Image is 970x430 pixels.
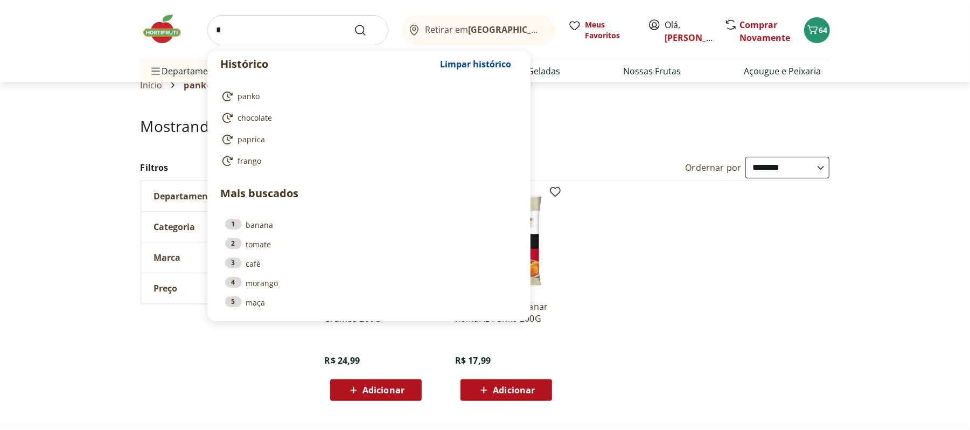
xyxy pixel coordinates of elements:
[225,296,513,308] a: 5maça
[225,258,242,268] div: 3
[330,379,422,401] button: Adicionar
[149,58,227,84] span: Departamentos
[221,90,513,103] a: panko
[207,15,388,45] input: search
[141,181,303,211] button: Departamento
[354,24,380,37] button: Submit Search
[435,51,517,77] button: Limpar histórico
[819,25,828,35] span: 64
[154,252,181,263] span: Marca
[141,273,303,303] button: Preço
[141,157,303,178] h2: Filtros
[744,65,821,78] a: Açougue e Peixaria
[425,25,544,34] span: Retirar em
[624,65,681,78] a: Nossas Frutas
[221,133,513,146] a: paprica
[238,134,266,145] span: paprica
[225,258,513,269] a: 3café
[460,379,552,401] button: Adicionar
[149,58,162,84] button: Menu
[141,242,303,273] button: Marca
[225,296,242,307] div: 5
[184,80,212,90] span: panko
[225,277,513,289] a: 4morango
[665,18,713,44] span: Olá,
[238,113,273,123] span: chocolate
[686,162,742,174] label: Ordernar por
[804,17,830,43] button: Carrinho
[225,219,242,230] div: 1
[221,57,435,72] p: Histórico
[325,355,360,366] span: R$ 24,99
[141,117,830,135] h1: Mostrando resultados para:
[141,80,163,90] a: Início
[441,60,512,68] span: Limpar histórico
[493,386,535,394] span: Adicionar
[221,185,517,202] p: Mais buscados
[141,212,303,242] button: Categoria
[455,355,491,366] span: R$ 17,99
[362,386,404,394] span: Adicionar
[154,191,218,202] span: Departamento
[154,283,178,294] span: Preço
[401,15,555,45] button: Retirar em[GEOGRAPHIC_DATA]/[GEOGRAPHIC_DATA]
[568,19,635,41] a: Meus Favoritos
[740,19,791,44] a: Comprar Novamente
[225,219,513,231] a: 1banana
[238,156,262,167] span: frango
[141,13,194,45] img: Hortifruti
[585,19,635,41] span: Meus Favoritos
[154,221,196,232] span: Categoria
[468,24,650,36] b: [GEOGRAPHIC_DATA]/[GEOGRAPHIC_DATA]
[221,155,513,168] a: frango
[225,238,513,250] a: 2tomate
[225,277,242,288] div: 4
[221,112,513,124] a: chocolate
[225,238,242,249] div: 2
[238,91,260,102] span: panko
[665,32,735,44] a: [PERSON_NAME]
